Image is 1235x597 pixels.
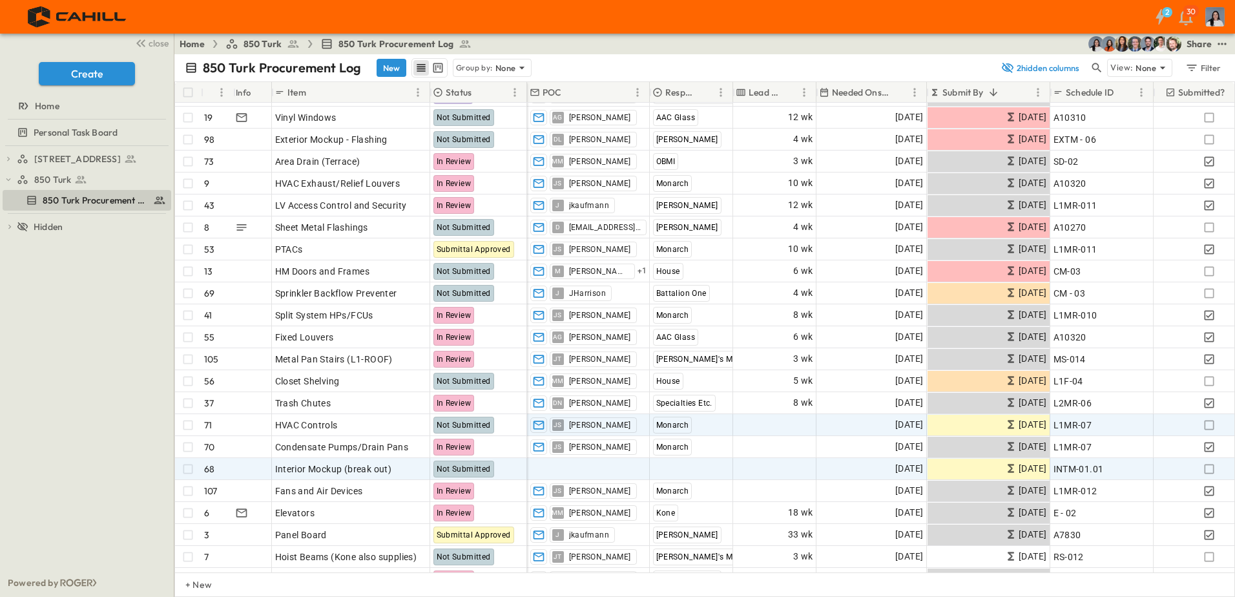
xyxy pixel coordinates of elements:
p: Responsible Contractor [665,86,696,99]
span: JT [554,556,562,557]
p: 107 [204,485,218,497]
span: In Review [437,333,472,342]
span: [DATE] [895,198,923,213]
span: [DATE] [895,505,923,520]
button: Menu [214,85,229,100]
span: Fans and Air Devices [275,485,363,497]
span: 16 wk [788,571,813,586]
p: 71 [204,419,212,432]
span: Sheet Metal Flashings [275,221,368,234]
p: + New [185,578,193,591]
span: [DATE] [1019,286,1046,300]
span: EXTM - 06 [1053,133,1097,146]
span: 5 wk [793,373,813,388]
span: Panel Board [275,529,327,541]
button: Sort [699,85,713,99]
img: Cindy De Leon (cdeleon@cahill-sf.com) [1088,36,1104,52]
span: [PERSON_NAME] [569,398,631,408]
span: 4 wk [793,220,813,235]
p: 43 [204,199,214,212]
img: Kyle Baltes (kbaltes@cahill-sf.com) [1153,36,1168,52]
span: 3 wk [793,154,813,169]
span: Monarch [656,179,689,188]
span: [DATE] [895,351,923,366]
span: SD-02 [1053,155,1079,168]
span: House [656,377,680,386]
p: Schedule ID [1066,86,1114,99]
h6: 2 [1165,7,1169,17]
a: Home [180,37,205,50]
button: Menu [907,85,922,100]
div: table view [411,58,448,78]
span: [DATE] [1019,505,1046,520]
p: 56 [204,375,214,388]
p: 41 [204,309,212,322]
span: JS [554,490,562,491]
a: [STREET_ADDRESS] [17,150,169,168]
p: 105 [204,353,219,366]
a: 850 Turk Procurement Log [3,191,169,209]
p: 7 [204,550,209,563]
span: [PERSON_NAME] [569,156,631,167]
button: Filter [1180,59,1225,77]
a: 850 Turk [17,171,169,189]
span: In Review [437,487,472,496]
button: Menu [1030,85,1046,100]
span: MM [552,161,564,162]
span: A10310 [1053,111,1086,124]
span: [DATE] [895,154,923,169]
span: 850 Turk Procurement Log [338,37,453,50]
span: Personal Task Board [34,126,118,139]
p: View: [1110,61,1133,75]
span: [DATE] [1019,351,1046,366]
span: Condensate Pumps/Drain Pans [275,441,409,454]
span: Not Submitted [437,552,491,561]
span: [PERSON_NAME] [656,530,718,539]
button: Sort [206,85,220,99]
span: [DATE] [895,395,923,410]
span: Monarch [656,421,689,430]
span: MM [552,512,564,513]
span: [DATE] [1019,242,1046,257]
span: 33 wk [788,527,813,542]
span: In Review [437,443,472,452]
div: Share [1187,37,1212,50]
span: [DATE] [895,461,923,476]
p: 8 [204,221,209,234]
span: Trash Chutes [275,397,331,410]
span: [DATE] [1019,461,1046,476]
span: JHarrison [569,288,607,298]
span: 850 Turk [244,37,282,50]
span: [PERSON_NAME] [569,244,631,255]
span: 12 wk [788,198,813,213]
span: [PERSON_NAME] [569,134,631,145]
span: 3 wk [793,351,813,366]
span: A10320 [1053,331,1086,344]
span: [DATE] [1019,439,1046,454]
button: Menu [713,85,729,100]
span: [PERSON_NAME] [569,420,631,430]
span: Battalion One [656,289,707,298]
span: [DATE] [1019,198,1046,213]
img: Profile Picture [1205,7,1225,26]
span: DN [553,403,563,403]
div: 850 Turk Procurement Logtest [3,190,171,211]
span: [DATE] [895,330,923,344]
p: 9 [204,177,209,190]
p: Submitted? [1178,86,1225,99]
span: In Review [437,399,472,408]
span: JS [554,424,562,425]
span: In Review [437,201,472,210]
span: [PERSON_NAME] [569,442,631,452]
p: 70 [204,441,214,454]
button: Menu [507,85,523,100]
div: 850 Turktest [3,169,171,190]
p: POC [543,86,562,99]
span: HVAC Controls [275,419,338,432]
